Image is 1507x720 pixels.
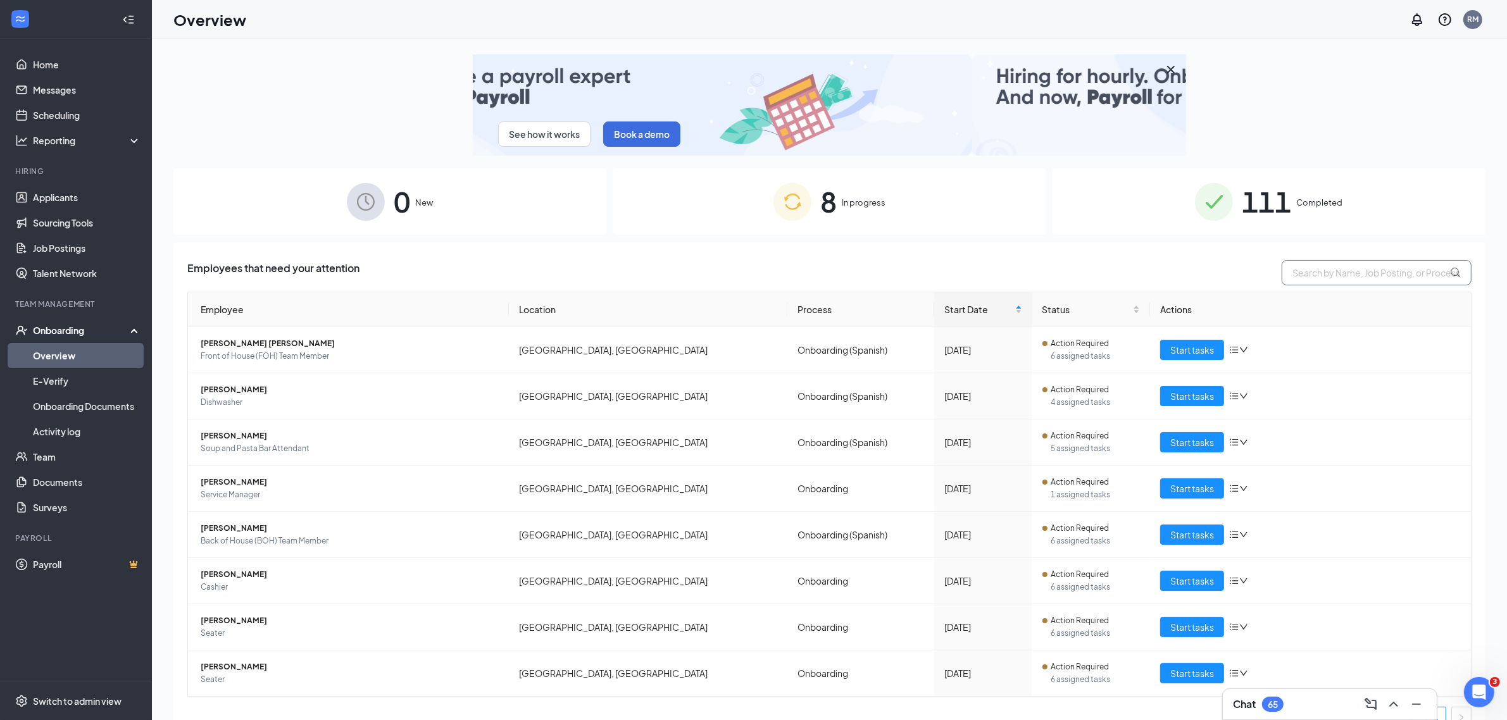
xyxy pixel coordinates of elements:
span: 8 [820,180,837,223]
a: Sourcing Tools [33,210,141,235]
td: [GEOGRAPHIC_DATA], [GEOGRAPHIC_DATA] [509,512,787,558]
div: [DATE] [944,620,1022,634]
span: bars [1229,391,1239,401]
svg: WorkstreamLogo [14,13,27,25]
span: down [1239,669,1248,678]
span: down [1239,576,1248,585]
td: Onboarding (Spanish) [787,327,934,373]
span: 1 assigned tasks [1051,488,1141,501]
span: bars [1229,483,1239,493]
div: [DATE] [944,389,1022,403]
svg: Collapse [122,13,135,26]
td: Onboarding [787,558,934,604]
div: Switch to admin view [33,695,122,707]
span: [PERSON_NAME] [201,476,499,488]
a: Documents [33,469,141,495]
span: [PERSON_NAME] [201,522,499,535]
span: 6 assigned tasks [1051,535,1141,547]
svg: UserCheck [15,324,28,337]
span: Action Required [1051,522,1110,535]
span: down [1239,392,1248,400]
td: [GEOGRAPHIC_DATA], [GEOGRAPHIC_DATA] [509,558,787,604]
button: Start tasks [1160,340,1224,360]
span: down [1239,530,1248,539]
div: [DATE] [944,574,1022,588]
a: Messages [33,77,141,102]
div: Onboarding [33,324,130,337]
div: [DATE] [944,481,1022,495]
span: 3 [1490,677,1500,687]
span: 6 assigned tasks [1051,350,1141,363]
span: [PERSON_NAME] [201,383,499,396]
div: Payroll [15,533,139,543]
input: Search by Name, Job Posting, or Process [1282,260,1472,285]
span: Action Required [1051,383,1110,396]
th: Location [509,292,787,327]
span: Seater [201,627,499,640]
button: Book a demo [603,121,680,147]
div: Reporting [33,134,142,147]
span: down [1239,438,1248,447]
td: Onboarding [787,604,934,650]
span: Status [1042,302,1131,316]
svg: ChevronUp [1386,697,1401,712]
span: 6 assigned tasks [1051,673,1141,686]
div: [DATE] [944,666,1022,680]
div: [DATE] [944,343,1022,357]
span: bars [1229,530,1239,540]
button: Start tasks [1160,478,1224,499]
div: 65 [1268,699,1278,710]
span: Start tasks [1170,481,1214,495]
button: Start tasks [1160,524,1224,545]
button: Minimize [1406,694,1427,714]
button: Start tasks [1160,432,1224,452]
a: Applicants [33,185,141,210]
span: [PERSON_NAME] [201,568,499,581]
span: bars [1229,437,1239,447]
span: Action Required [1051,614,1110,627]
span: Start tasks [1170,528,1214,542]
button: ComposeMessage [1361,694,1381,714]
span: [PERSON_NAME] [201,614,499,627]
button: See how it works [498,121,591,147]
span: Action Required [1051,337,1110,350]
svg: Settings [15,695,28,707]
svg: Cross [1163,62,1179,77]
span: 6 assigned tasks [1051,627,1141,640]
a: Overview [33,343,141,368]
span: Start tasks [1170,389,1214,403]
h1: Overview [173,9,246,30]
span: Action Required [1051,661,1110,673]
svg: QuestionInfo [1437,12,1453,27]
svg: Minimize [1409,697,1424,712]
span: Start tasks [1170,574,1214,588]
span: Start tasks [1170,620,1214,634]
th: Actions [1150,292,1471,327]
a: Onboarding Documents [33,394,141,419]
span: [PERSON_NAME] [PERSON_NAME] [201,337,499,350]
span: Action Required [1051,568,1110,581]
span: Back of House (BOH) Team Member [201,535,499,547]
button: Start tasks [1160,663,1224,683]
iframe: Intercom live chat [1464,677,1494,707]
a: Surveys [33,495,141,520]
span: Employees that need your attention [187,260,360,285]
span: down [1239,623,1248,631]
div: [DATE] [944,528,1022,542]
span: Dishwasher [201,396,499,409]
span: 0 [394,180,410,223]
button: Start tasks [1160,386,1224,406]
th: Employee [188,292,509,327]
td: [GEOGRAPHIC_DATA], [GEOGRAPHIC_DATA] [509,650,787,696]
button: Start tasks [1160,571,1224,591]
span: bars [1229,345,1239,355]
span: down [1239,345,1248,354]
span: Start Date [944,302,1013,316]
span: bars [1229,576,1239,586]
span: 4 assigned tasks [1051,396,1141,409]
span: Seater [201,673,499,686]
span: Action Required [1051,476,1110,488]
th: Process [787,292,934,327]
div: Hiring [15,166,139,177]
h3: Chat [1233,697,1256,711]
